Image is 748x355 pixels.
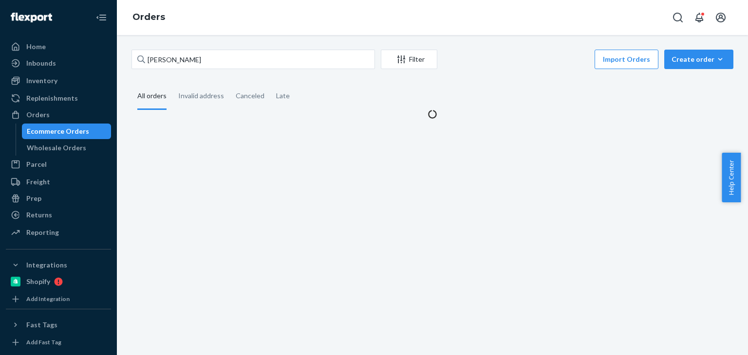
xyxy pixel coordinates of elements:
div: Orders [26,110,50,120]
button: Help Center [722,153,741,202]
div: Parcel [26,160,47,169]
button: Import Orders [595,50,658,69]
div: Prep [26,194,41,203]
a: Reporting [6,225,111,240]
div: Inbounds [26,58,56,68]
button: Open Search Box [668,8,688,27]
a: Replenishments [6,90,111,106]
div: Freight [26,177,50,187]
a: Orders [6,107,111,123]
button: Integrations [6,257,111,273]
a: Orders [132,12,165,22]
div: Home [26,42,46,52]
a: Home [6,39,111,54]
a: Wholesale Orders [22,140,112,156]
div: Fast Tags [26,320,57,330]
a: Prep [6,191,111,206]
div: Inventory [26,76,57,86]
div: Integrations [26,260,67,270]
div: Late [276,83,290,108]
button: Open account menu [711,8,730,27]
ol: breadcrumbs [125,3,173,32]
div: Add Fast Tag [26,338,61,346]
input: Search orders [131,50,375,69]
iframe: Opens a widget where you can chat to one of our agents [686,326,738,350]
div: Invalid address [178,83,224,108]
div: Add Integration [26,295,70,303]
a: Shopify [6,274,111,289]
div: Reporting [26,228,59,237]
a: Add Integration [6,293,111,305]
button: Fast Tags [6,317,111,333]
button: Filter [381,50,437,69]
button: Create order [664,50,733,69]
a: Add Fast Tag [6,337,111,348]
a: Inbounds [6,55,111,71]
div: Wholesale Orders [27,143,86,153]
div: Create order [672,54,726,64]
div: Shopify [26,277,50,286]
div: Canceled [236,83,264,108]
a: Freight [6,174,111,190]
a: Ecommerce Orders [22,124,112,139]
button: Close Navigation [92,8,111,27]
div: Ecommerce Orders [27,126,89,136]
div: All orders [137,83,167,110]
button: Open notifications [690,8,709,27]
a: Returns [6,207,111,223]
a: Inventory [6,73,111,89]
a: Parcel [6,157,111,172]
div: Returns [26,210,52,220]
img: Flexport logo [11,13,52,22]
div: Filter [381,54,437,64]
div: Replenishments [26,93,78,103]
